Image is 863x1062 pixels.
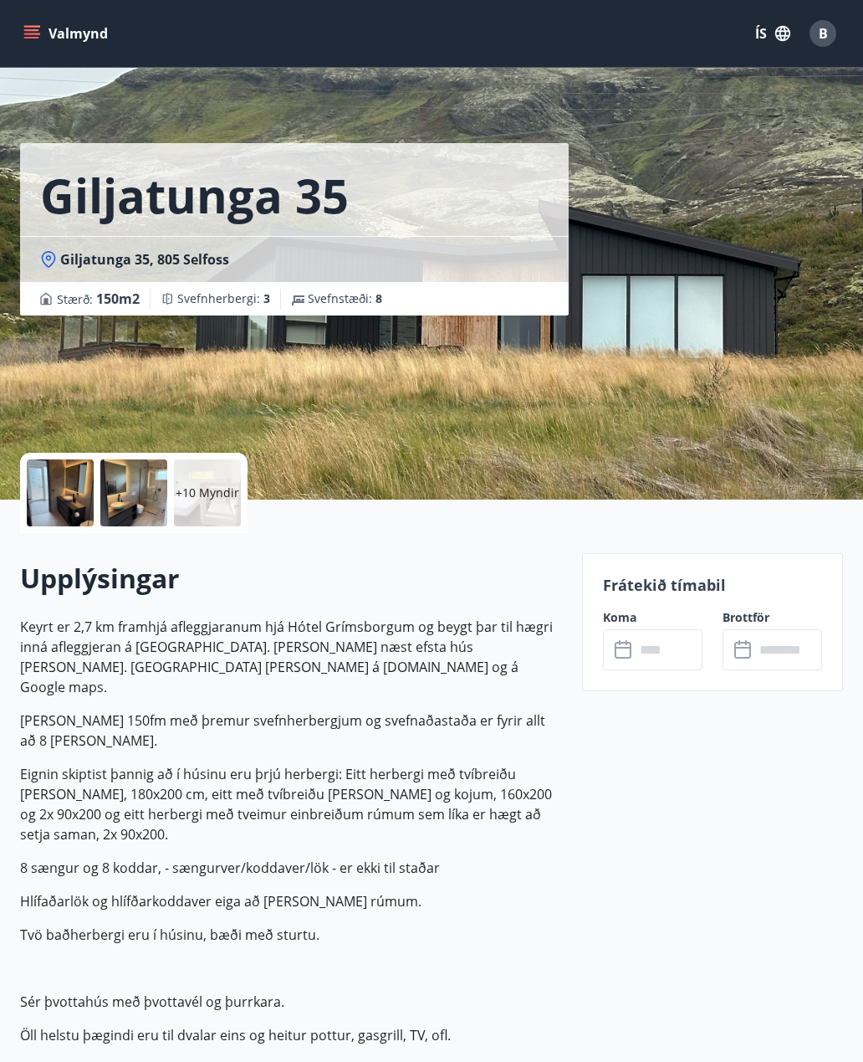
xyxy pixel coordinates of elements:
[177,290,270,307] span: Svefnherbergi :
[60,250,229,269] span: Giljatunga 35, 805 Selfoss
[20,764,562,844] p: Eignin skiptist þannig að í húsinu eru þrjú herbergi: Eitt herbergi með tvíbreiðu [PERSON_NAME], ...
[20,560,562,597] h2: Upplýsingar
[20,18,115,49] button: menu
[723,609,822,626] label: Brottför
[803,13,843,54] button: B
[20,1025,562,1045] p: Öll helstu þægindi eru til dvalar eins og heitur pottur, gasgrill, TV, ofl.
[263,290,270,306] span: 3
[308,290,382,307] span: Svefnstæði :
[375,290,382,306] span: 8
[96,290,140,308] span: 150 m2
[746,18,799,49] button: ÍS
[20,891,562,911] p: Hlífaðarlök og hlífðarkoddaver eiga að [PERSON_NAME] rúmum.
[20,858,562,878] p: 8 sængur og 8 koddar, - sængurver/koddaver/lök - er ekki til staðar
[40,163,349,227] h1: Giljatunga 35
[20,617,562,697] p: Keyrt er 2,7 km framhjá afleggjaranum hjá Hótel Grímsborgum og beygt þar til hægri inná afleggjer...
[20,992,562,1012] p: Sér þvottahús með þvottavél og þurrkara.
[819,24,828,43] span: B
[603,609,702,626] label: Koma
[603,574,822,596] p: Frátekið tímabil
[57,289,140,309] span: Stærð :
[20,711,562,751] p: [PERSON_NAME] 150fm með þremur svefnherbergjum og svefnaðastaða er fyrir allt að 8 [PERSON_NAME].
[176,485,239,501] p: +10 Myndir
[20,925,562,945] p: Tvö baðherbergi eru í húsinu, bæði með sturtu.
